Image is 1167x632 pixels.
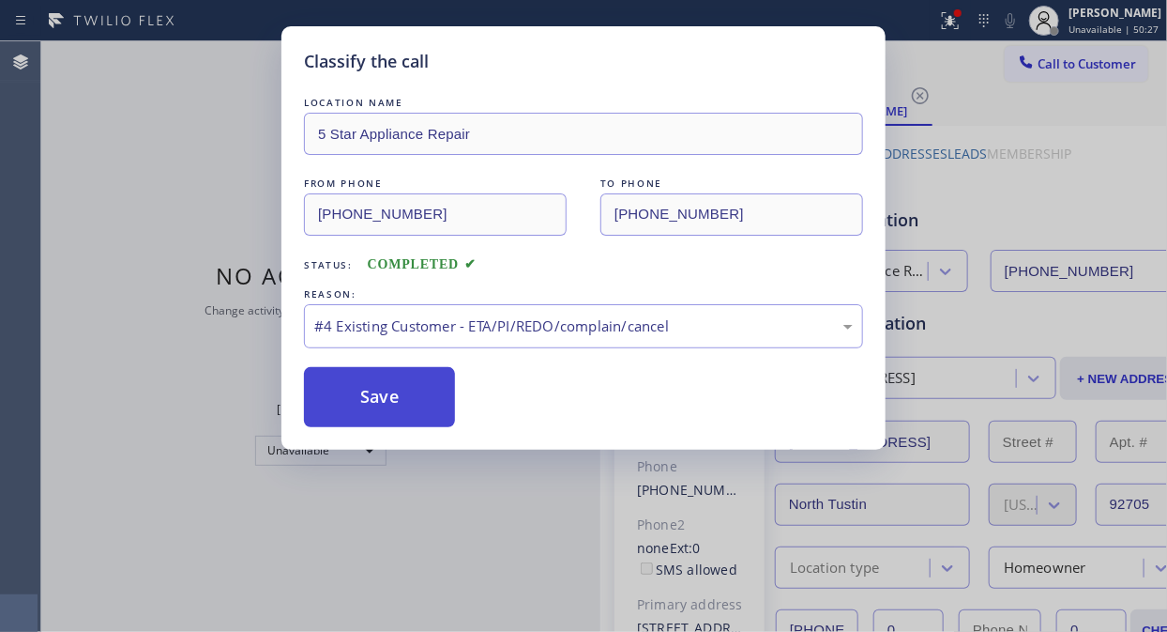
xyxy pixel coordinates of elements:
span: Status: [304,258,353,271]
button: Save [304,367,455,427]
h5: Classify the call [304,49,429,74]
span: COMPLETED [368,257,477,271]
div: REASON: [304,285,863,304]
div: TO PHONE [600,174,863,193]
div: #4 Existing Customer - ETA/PI/REDO/complain/cancel [314,316,853,337]
input: To phone [600,193,863,236]
input: From phone [304,193,567,236]
div: FROM PHONE [304,174,567,193]
div: LOCATION NAME [304,93,863,113]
